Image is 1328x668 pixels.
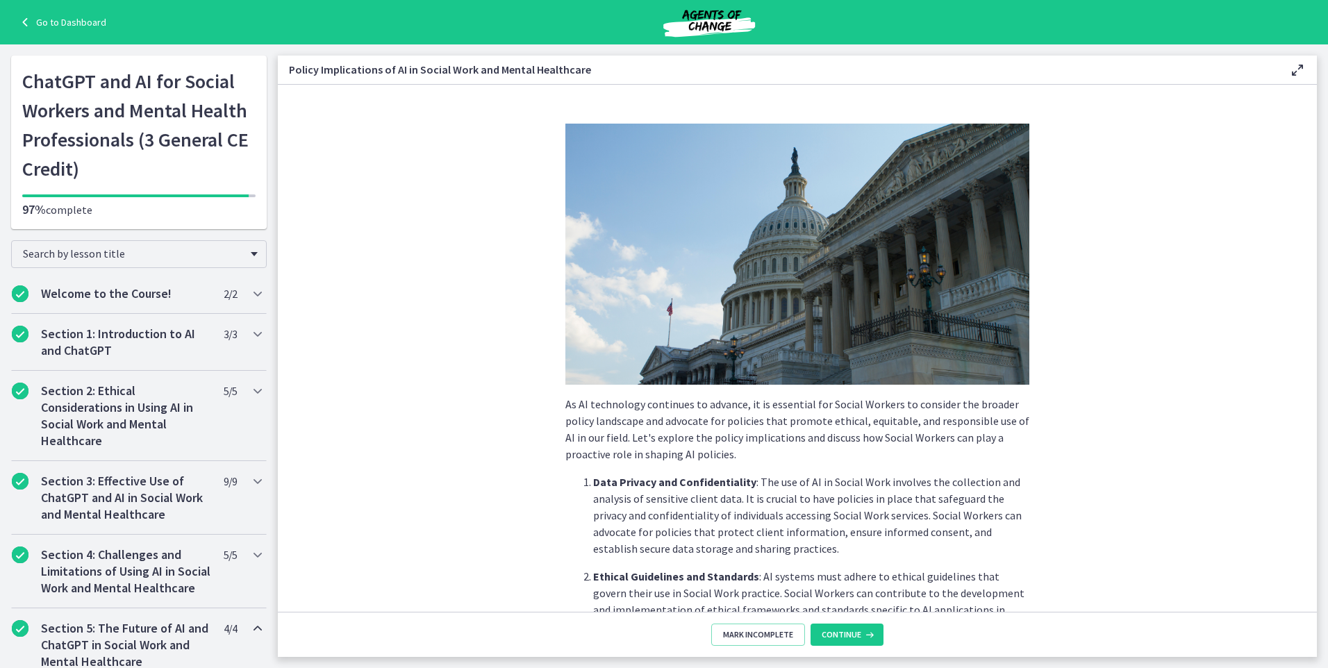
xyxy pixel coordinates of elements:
[12,620,28,637] i: Completed
[593,568,1029,651] p: : AI systems must adhere to ethical guidelines that govern their use in Social Work practice. Soc...
[224,473,237,490] span: 9 / 9
[41,383,210,449] h2: Section 2: Ethical Considerations in Using AI in Social Work and Mental Healthcare
[723,629,793,640] span: Mark Incomplete
[12,285,28,302] i: Completed
[593,569,759,583] strong: Ethical Guidelines and Standards
[12,383,28,399] i: Completed
[23,247,244,260] span: Search by lesson title
[711,624,805,646] button: Mark Incomplete
[41,546,210,596] h2: Section 4: Challenges and Limitations of Using AI in Social Work and Mental Healthcare
[811,624,883,646] button: Continue
[11,240,267,268] div: Search by lesson title
[12,546,28,563] i: Completed
[41,326,210,359] h2: Section 1: Introduction to AI and ChatGPT
[12,473,28,490] i: Completed
[224,285,237,302] span: 2 / 2
[17,14,106,31] a: Go to Dashboard
[224,326,237,342] span: 3 / 3
[822,629,861,640] span: Continue
[224,620,237,637] span: 4 / 4
[41,285,210,302] h2: Welcome to the Course!
[22,201,256,218] p: complete
[22,67,256,183] h1: ChatGPT and AI for Social Workers and Mental Health Professionals (3 General CE Credit)
[224,546,237,563] span: 5 / 5
[626,6,792,39] img: Agents of Change
[22,201,46,217] span: 97%
[289,61,1267,78] h3: Policy Implications of AI in Social Work and Mental Healthcare
[593,475,756,489] strong: Data Privacy and Confidentiality
[12,326,28,342] i: Completed
[565,396,1029,462] p: As AI technology continues to advance, it is essential for Social Workers to consider the broader...
[593,474,1029,557] p: : The use of AI in Social Work involves the collection and analysis of sensitive client data. It ...
[41,473,210,523] h2: Section 3: Effective Use of ChatGPT and AI in Social Work and Mental Healthcare
[565,124,1029,385] img: Slides_for_Title_Slides_for_ChatGPT_and_AI_for_Social_Work_%2819%29.png
[224,383,237,399] span: 5 / 5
